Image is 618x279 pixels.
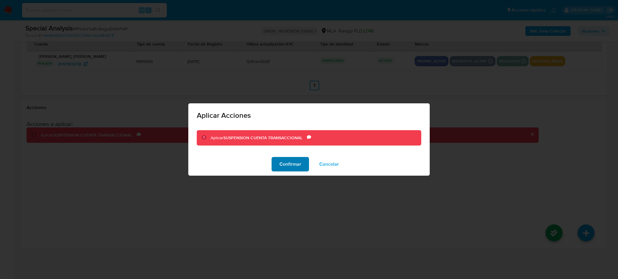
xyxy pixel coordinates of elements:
div: Aplicar [211,135,307,141]
span: Aplicar Acciones [197,112,421,119]
span: Confirmar [279,158,301,171]
b: SUSPENSION CUENTA TRANSACCIONAL [223,135,302,141]
span: Cancelar [319,158,339,171]
button: Confirmar [272,157,309,171]
button: Cancelar [311,157,347,171]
